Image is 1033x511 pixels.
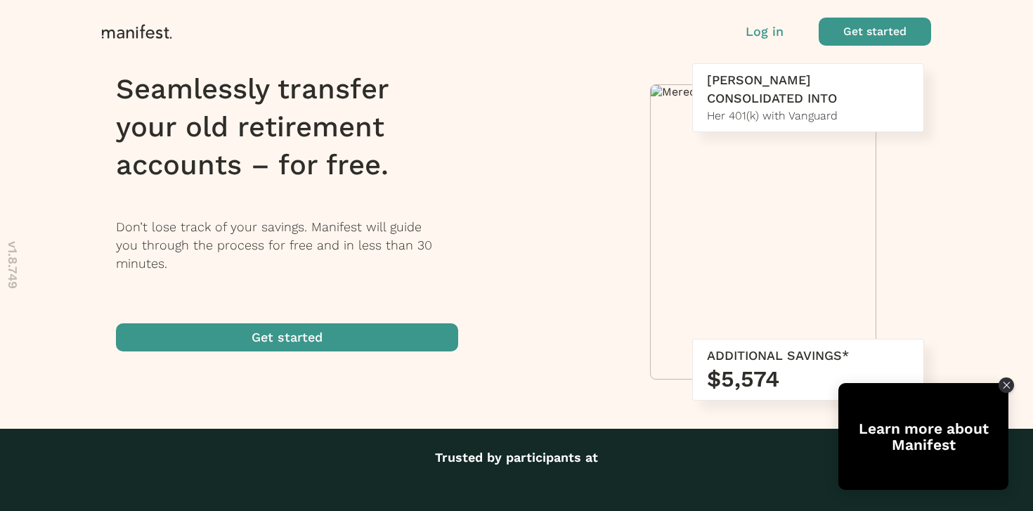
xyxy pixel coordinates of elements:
[838,420,1008,453] div: Learn more about Manifest
[651,85,876,98] img: Meredith
[707,108,909,124] div: Her 401(k) with Vanguard
[707,71,909,108] div: [PERSON_NAME] CONSOLIDATED INTO
[116,70,476,184] h1: Seamlessly transfer your old retirement accounts – for free.
[116,218,476,273] p: Don’t lose track of your savings. Manifest will guide you through the process for free and in les...
[838,383,1008,490] div: Open Tolstoy
[116,323,458,351] button: Get started
[4,241,22,289] p: v 1.8.749
[838,383,1008,490] div: Tolstoy bubble widget
[819,18,931,46] button: Get started
[707,347,909,365] div: ADDITIONAL SAVINGS*
[707,365,909,393] h3: $5,574
[999,377,1014,393] div: Close Tolstoy widget
[838,383,1008,490] div: Open Tolstoy widget
[746,22,784,41] button: Log in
